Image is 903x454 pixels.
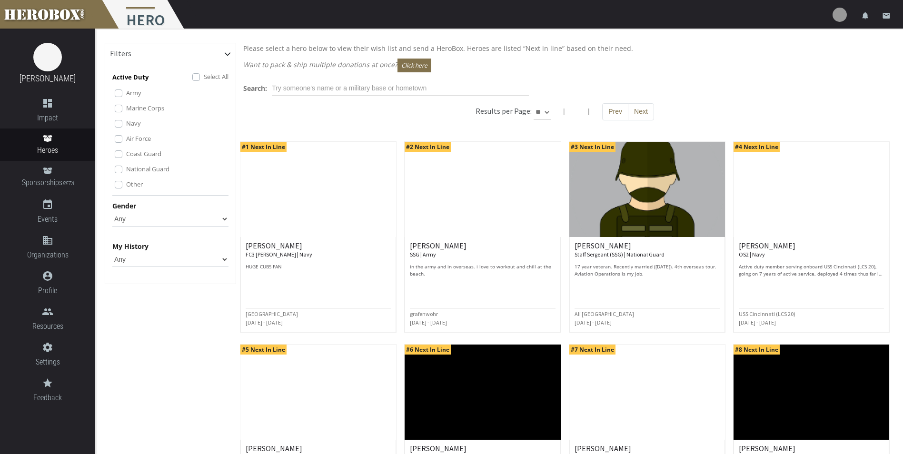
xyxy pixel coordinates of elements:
p: Want to pack & ship multiple donations at once? [243,59,886,72]
h6: Results per Page: [476,106,532,116]
input: Try someone's name or a military base or hometown [272,81,529,96]
p: 17 year veteran. Recently married ([DATE]). 4th overseas tour. Aviation Operations is my job. [575,263,720,277]
p: Active Duty [112,72,149,83]
button: Click here [397,59,431,72]
h6: Filters [110,49,131,58]
p: Please select a hero below to view their wish list and send a HeroBox. Heroes are listed “Next in... [243,43,886,54]
small: [DATE] - [DATE] [246,319,283,326]
label: Search: [243,83,267,94]
span: | [587,107,591,116]
label: Gender [112,200,136,211]
span: | [562,107,566,116]
small: [DATE] - [DATE] [410,319,447,326]
img: image [33,43,62,71]
i: notifications [861,11,870,20]
h6: [PERSON_NAME] [410,242,555,258]
small: [DATE] - [DATE] [575,319,612,326]
small: Staff Sergeant (SSG) | National Guard [575,251,665,258]
small: OS2 | Navy [739,251,765,258]
span: #7 Next In Line [569,345,615,355]
span: #3 Next In Line [569,142,615,152]
span: #8 Next In Line [734,345,780,355]
p: Active duty member serving onboard USS Cincinnati (LCS 20), going on 7 years of active service, d... [739,263,884,277]
h6: [PERSON_NAME] [246,242,391,258]
h6: [PERSON_NAME] [739,242,884,258]
a: #4 Next In Line [PERSON_NAME] OS2 | Navy Active duty member serving onboard USS Cincinnati (LCS 2... [733,141,890,333]
label: National Guard [126,164,169,174]
small: USS Cincinnati (LCS 20) [739,310,795,317]
small: [GEOGRAPHIC_DATA] [246,310,298,317]
p: HUGE CUBS FAN [246,263,391,277]
small: SSG | Army [410,251,436,258]
a: #3 Next In Line [PERSON_NAME] Staff Sergeant (SSG) | National Guard 17 year veteran. Recently mar... [569,141,725,333]
span: #1 Next In Line [240,142,287,152]
h6: [PERSON_NAME] [575,242,720,258]
label: Marine Corps [126,103,164,113]
label: Other [126,179,143,189]
span: #4 Next In Line [734,142,780,152]
img: user-image [833,8,847,22]
span: #6 Next In Line [405,345,451,355]
span: #2 Next In Line [405,142,451,152]
p: in the army and in overseas. i love to workout and chill at the beach. [410,263,555,277]
small: [DATE] - [DATE] [739,319,776,326]
i: email [882,11,891,20]
small: grafenwohr [410,310,438,317]
a: #1 Next In Line [PERSON_NAME] FC3 [PERSON_NAME] | Navy HUGE CUBS FAN [GEOGRAPHIC_DATA] [DATE] - [... [240,141,397,333]
label: Air Force [126,133,151,144]
small: FC3 [PERSON_NAME] | Navy [246,251,312,258]
a: #2 Next In Line [PERSON_NAME] SSG | Army in the army and in overseas. i love to workout and chill... [404,141,561,333]
span: #5 Next In Line [240,345,287,355]
label: Select All [204,71,228,82]
button: Next [628,103,654,120]
label: Navy [126,118,141,128]
label: My History [112,241,149,252]
small: Ali [GEOGRAPHIC_DATA] [575,310,634,317]
button: Prev [602,103,628,120]
label: Coast Guard [126,148,161,159]
label: Army [126,88,141,98]
small: BETA [62,180,74,187]
a: [PERSON_NAME] [20,73,76,83]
